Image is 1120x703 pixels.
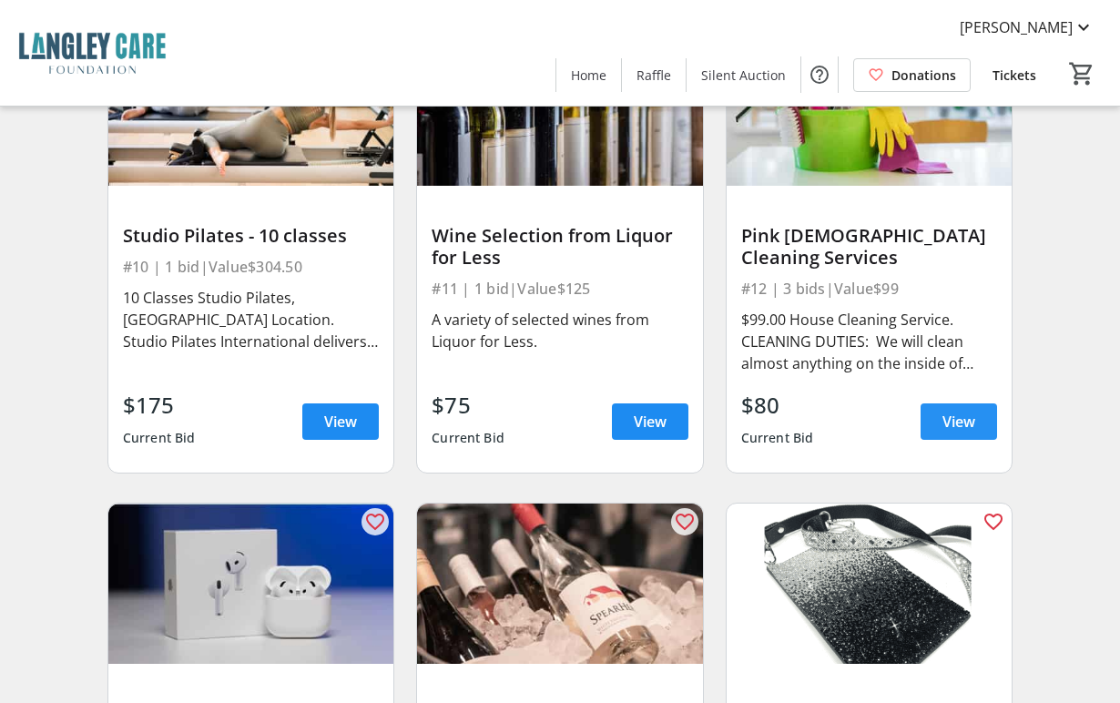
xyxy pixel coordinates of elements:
span: View [634,411,667,433]
a: Raffle [622,58,686,92]
a: Silent Auction [687,58,800,92]
span: [PERSON_NAME] [960,16,1073,38]
span: Home [571,66,606,85]
mat-icon: favorite_outline [674,511,696,533]
mat-icon: favorite_outline [364,511,386,533]
span: View [942,411,975,433]
a: Home [556,58,621,92]
img: Believe Black Ombre Crystal Cellphone Purse [727,504,1012,664]
div: Pink [DEMOGRAPHIC_DATA] Cleaning Services [741,225,997,269]
div: Wine Selection from Liquor for Less [432,225,687,269]
div: Studio Pilates - 10 classes [123,225,379,247]
div: #10 | 1 bid | Value $304.50 [123,254,379,280]
img: Airpods 4 with Active Noise Cancellation [108,504,393,664]
a: Tickets [978,58,1051,92]
div: A variety of selected wines from Liquor for Less. [432,309,687,352]
div: #11 | 1 bid | Value $125 [432,276,687,301]
div: $80 [741,389,814,422]
div: Current Bid [741,422,814,454]
div: Current Bid [123,422,196,454]
img: White Pinot Noir & Pinot Noir [417,504,702,664]
div: #12 | 3 bids | Value $99 [741,276,997,301]
a: View [302,403,379,440]
button: [PERSON_NAME] [945,13,1109,42]
button: Cart [1065,57,1098,90]
img: Langley Care Foundation 's Logo [11,7,173,98]
span: View [324,411,357,433]
button: Help [801,56,838,93]
div: $175 [123,389,196,422]
div: $75 [432,389,504,422]
div: 10 Classes Studio Pilates, [GEOGRAPHIC_DATA] Location. Studio Pilates International delivers tran... [123,287,379,352]
a: View [612,403,688,440]
span: Tickets [993,66,1036,85]
span: Donations [891,66,956,85]
span: Raffle [636,66,671,85]
mat-icon: favorite_outline [983,511,1004,533]
a: Donations [853,58,971,92]
div: $99.00 House Cleaning Service. CLEANING DUTIES: We will clean almost anything on the inside of yo... [741,309,997,374]
a: View [921,403,997,440]
span: Silent Auction [701,66,786,85]
div: Current Bid [432,422,504,454]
